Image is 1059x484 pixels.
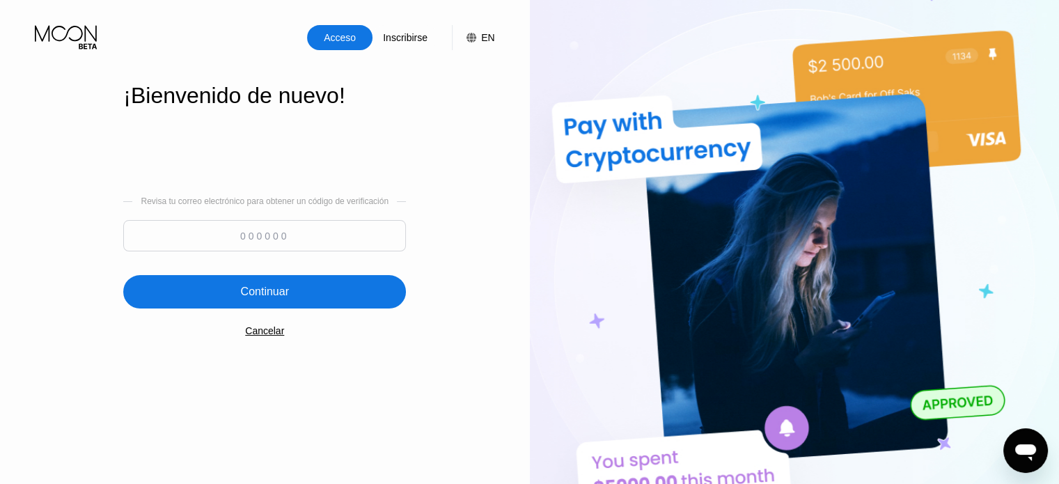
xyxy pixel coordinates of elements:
[123,275,406,309] div: Continuar
[382,31,429,45] div: Inscribirse
[241,285,289,299] div: Continuar
[322,31,357,45] div: Acceso
[307,25,372,50] div: Acceso
[245,325,284,336] div: Cancelar
[123,220,406,251] input: 000000
[141,196,389,206] div: Revisa tu correo electrónico para obtener un código de verificación
[452,25,494,50] div: EN
[481,32,494,43] div: EN
[123,83,406,109] div: ¡Bienvenido de nuevo!
[1003,428,1048,473] iframe: Botón para iniciar la ventana de mensajería
[372,25,438,50] div: Inscribirse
